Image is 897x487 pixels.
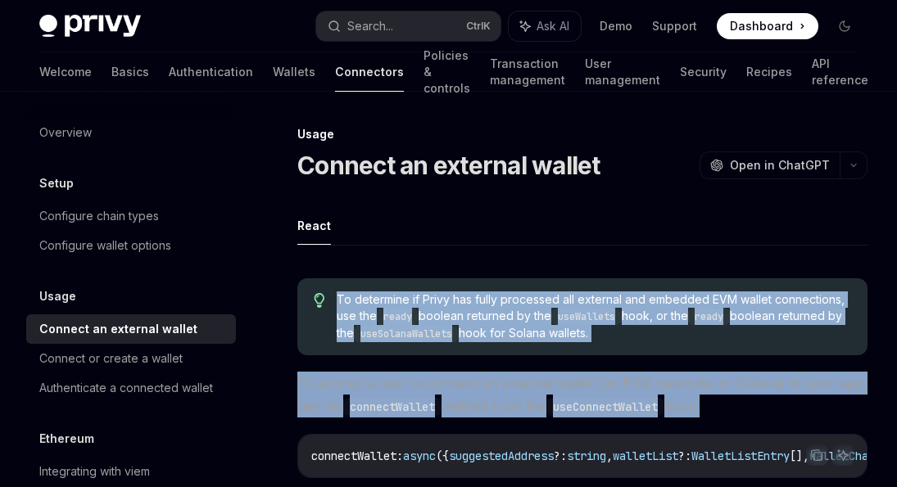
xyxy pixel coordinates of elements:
[39,462,150,481] div: Integrating with viem
[297,206,331,245] button: React
[26,457,236,486] a: Integrating with viem
[26,344,236,373] a: Connect or create a wallet
[26,373,236,403] a: Authenticate a connected wallet
[490,52,565,92] a: Transaction management
[297,126,868,142] div: Usage
[746,52,792,92] a: Recipes
[613,449,678,463] span: walletList
[169,52,253,92] a: Authentication
[509,11,581,41] button: Ask AI
[436,449,449,463] span: ({
[691,449,790,463] span: WalletListEntry
[551,309,622,325] code: useWallets
[39,236,171,255] div: Configure wallet options
[678,449,691,463] span: ?:
[39,378,213,398] div: Authenticate a connected wallet
[424,52,470,92] a: Policies & controls
[554,449,567,463] span: ?:
[546,398,664,416] code: useConnectWallet
[790,449,809,463] span: [],
[600,18,632,34] a: Demo
[316,11,500,41] button: Search...CtrlK
[680,52,727,92] a: Security
[39,429,94,449] h5: Ethereum
[111,52,149,92] a: Basics
[39,286,76,306] h5: Usage
[700,151,840,179] button: Open in ChatGPT
[354,326,459,342] code: useSolanaWallets
[26,118,236,147] a: Overview
[449,449,554,463] span: suggestedAddress
[537,18,569,34] span: Ask AI
[806,444,827,466] button: Copy the contents from the code block
[337,291,851,342] span: To determine if Privy has fully processed all external and embedded EVM wallet connections, use t...
[39,52,92,92] a: Welcome
[832,444,854,466] button: Ask AI
[26,201,236,231] a: Configure chain types
[39,319,197,339] div: Connect an external wallet
[39,174,74,193] h5: Setup
[717,13,818,39] a: Dashboard
[403,449,436,463] span: async
[466,20,491,33] span: Ctrl K
[273,52,315,92] a: Wallets
[314,293,325,308] svg: Tip
[730,18,793,34] span: Dashboard
[343,398,442,416] code: connectWallet
[26,231,236,260] a: Configure wallet options
[567,449,606,463] span: string
[39,349,183,368] div: Connect or create a wallet
[39,123,92,142] div: Overview
[311,449,396,463] span: connectWallet
[688,309,730,325] code: ready
[377,309,419,325] code: ready
[730,157,830,174] span: Open in ChatGPT
[297,372,868,417] span: To prompt a user to connect an external wallet (on EVM networks or Solana) to your app, use the m...
[39,15,141,38] img: dark logo
[831,13,858,39] button: Toggle dark mode
[335,52,404,92] a: Connectors
[396,449,403,463] span: :
[606,449,613,463] span: ,
[26,314,236,344] a: Connect an external wallet
[585,52,660,92] a: User management
[652,18,697,34] a: Support
[347,16,393,36] div: Search...
[812,52,868,92] a: API reference
[297,151,600,180] h1: Connect an external wallet
[39,206,159,226] div: Configure chain types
